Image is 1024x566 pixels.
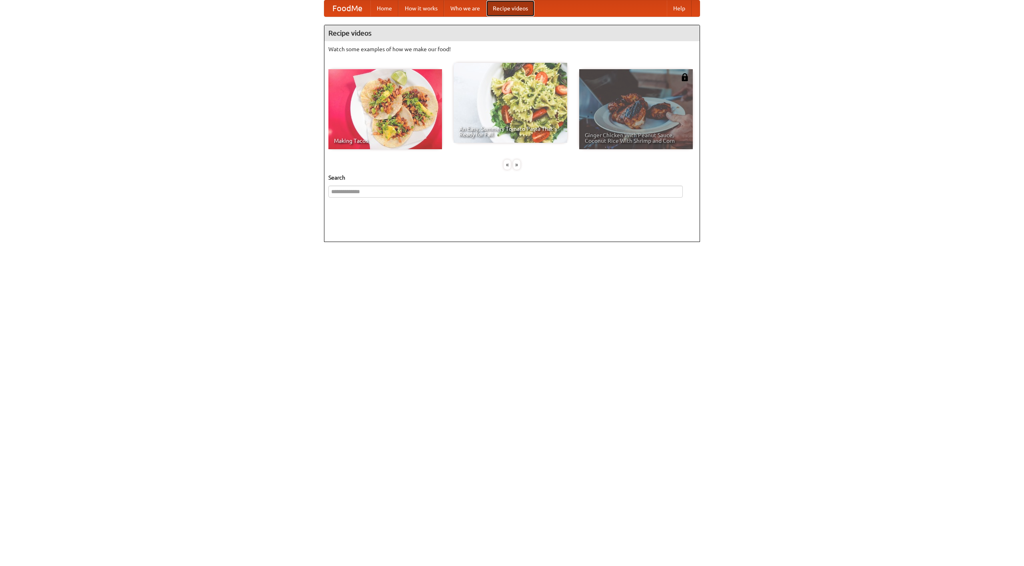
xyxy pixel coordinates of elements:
a: Help [667,0,692,16]
a: FoodMe [324,0,370,16]
a: Home [370,0,398,16]
p: Watch some examples of how we make our food! [328,45,696,53]
a: Making Tacos [328,69,442,149]
a: Who we are [444,0,486,16]
span: An Easy, Summery Tomato Pasta That's Ready for Fall [459,126,562,137]
span: Making Tacos [334,138,436,144]
a: An Easy, Summery Tomato Pasta That's Ready for Fall [454,63,567,143]
img: 483408.png [681,73,689,81]
div: « [504,160,511,170]
div: » [513,160,520,170]
a: Recipe videos [486,0,534,16]
a: How it works [398,0,444,16]
h5: Search [328,174,696,182]
h4: Recipe videos [324,25,700,41]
